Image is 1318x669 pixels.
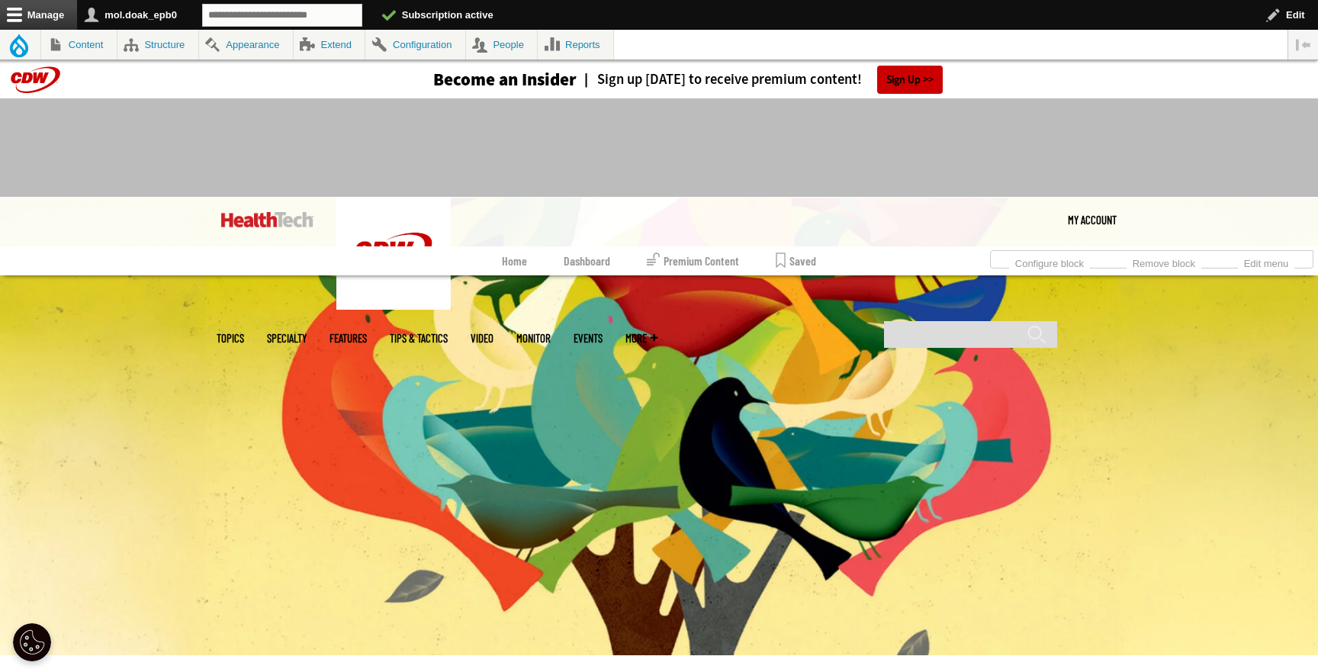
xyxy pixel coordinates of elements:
a: My Account [1068,197,1117,243]
a: Home [502,246,527,275]
a: Remove block [1127,253,1201,270]
a: Sign up [DATE] to receive premium content! [577,72,862,87]
a: CDW [336,298,451,314]
a: Sign Up [877,66,943,94]
button: Open Preferences [13,623,51,661]
a: People [466,30,538,60]
a: MonITor [516,333,551,344]
a: Configure block [1009,253,1090,270]
a: Premium Content [647,246,739,275]
a: Dashboard [564,246,610,275]
img: Home [336,197,451,310]
a: Edit menu [1238,253,1294,270]
a: Content [41,30,117,60]
a: Structure [117,30,198,60]
a: Tips & Tactics [390,333,448,344]
div: User menu [1068,197,1117,243]
a: Become an Insider [376,71,577,88]
a: Events [574,333,603,344]
span: Topics [217,333,244,344]
span: More [625,333,657,344]
a: Reports [538,30,613,60]
h3: Become an Insider [433,71,577,88]
div: Cookie Settings [13,623,51,661]
img: Home [221,212,313,227]
a: Saved [776,246,816,275]
span: Specialty [267,333,307,344]
a: Extend [294,30,365,60]
a: Configuration [365,30,465,60]
a: Appearance [199,30,293,60]
a: Video [471,333,493,344]
a: Features [329,333,367,344]
button: Vertical orientation [1288,30,1318,60]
